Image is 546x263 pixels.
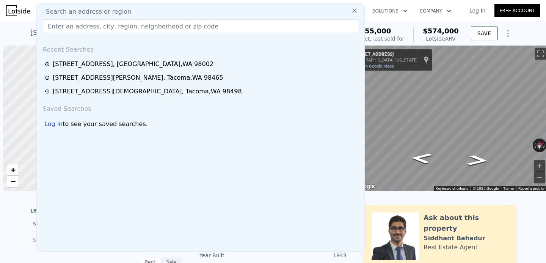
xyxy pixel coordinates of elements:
button: Keyboard shortcuts [436,186,468,191]
span: Search an address or region [40,7,131,16]
span: + [11,165,16,175]
a: Free Account [494,4,540,17]
div: Off Market, last sold for [342,35,404,43]
path: Go East, 31st St SE [458,153,497,168]
div: Ask about this property [424,213,508,234]
span: − [11,176,16,186]
div: Year Built [199,252,273,259]
div: 1943 [273,252,347,259]
button: Solutions [366,4,414,18]
div: Log in [44,120,63,129]
div: Sold [33,235,100,245]
div: Lotside ARV [423,35,459,43]
button: Rotate counterclockwise [533,139,537,152]
input: Enter an address, city, region, neighborhood or zip code [43,19,358,33]
a: [STREET_ADDRESS][DEMOGRAPHIC_DATA], Tacoma,WA 98498 [44,87,359,96]
button: Show Options [500,26,516,41]
div: [STREET_ADDRESS] , [GEOGRAPHIC_DATA] , WA 98002 [53,60,213,69]
div: [STREET_ADDRESS][DEMOGRAPHIC_DATA] , Tacoma , WA 98498 [53,87,242,96]
a: Show location on map [424,56,429,64]
span: $574,000 [423,27,459,35]
div: LISTING & SALE HISTORY [30,208,182,216]
a: Log In [460,7,494,14]
div: Saved Searches [40,98,361,117]
button: Reset the view [536,138,543,153]
a: Terms (opens in new tab) [503,186,514,191]
div: Recent Searches [40,39,361,57]
div: Sold [33,219,100,228]
path: Go West, 31st St SE [402,150,441,166]
div: Real Estate Agent [424,243,478,252]
div: [STREET_ADDRESS][PERSON_NAME] , Tacoma , WA 98465 [53,73,223,82]
img: Lotside [6,5,30,16]
a: [STREET_ADDRESS], [GEOGRAPHIC_DATA],WA 98002 [44,60,359,69]
a: View on Google Maps [353,64,394,69]
button: SAVE [471,27,497,40]
button: Company [414,4,457,18]
button: Zoom in [534,160,545,172]
div: Siddhant Bahadur [424,234,485,243]
div: [STREET_ADDRESS] , [GEOGRAPHIC_DATA] , WA 98002 [30,27,213,38]
a: Zoom out [7,176,19,187]
span: to see your saved searches. [63,120,147,129]
div: [GEOGRAPHIC_DATA], [US_STATE] [353,58,417,63]
span: © 2025 Google [473,186,499,191]
span: $155,000 [355,27,391,35]
div: [STREET_ADDRESS] [353,52,417,58]
a: [STREET_ADDRESS][PERSON_NAME], Tacoma,WA 98465 [44,73,359,82]
button: Zoom out [534,172,545,183]
a: Zoom in [7,164,19,176]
